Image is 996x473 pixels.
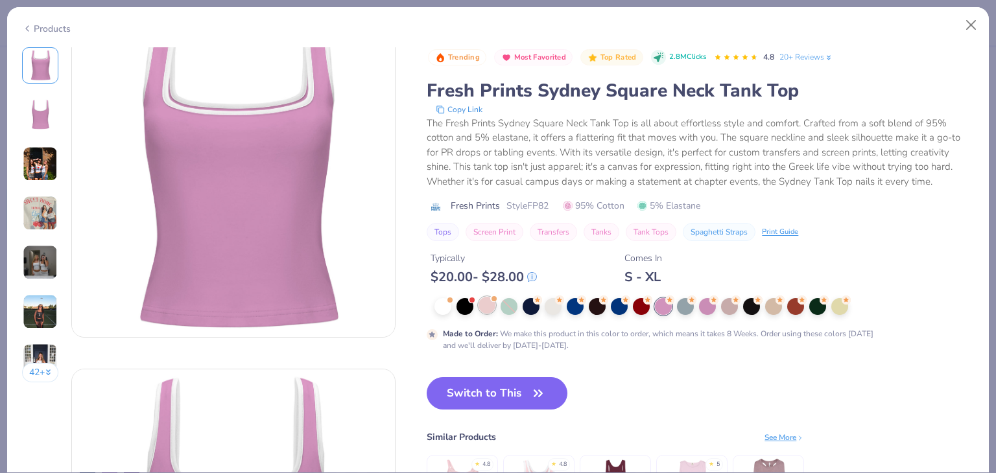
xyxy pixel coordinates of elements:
[427,377,567,410] button: Switch to This
[427,223,459,241] button: Tops
[22,22,71,36] div: Products
[23,294,58,329] img: User generated content
[600,54,637,61] span: Top Rated
[23,343,58,378] img: User generated content
[669,52,706,63] span: 2.8M Clicks
[506,199,549,213] span: Style FP82
[435,52,445,63] img: Trending sort
[624,251,662,265] div: Comes In
[717,460,720,469] div: 5
[563,199,624,213] span: 95% Cotton
[427,78,974,103] div: Fresh Prints Sydney Square Neck Tank Top
[443,329,498,339] strong: Made to Order :
[22,363,59,382] button: 42+
[580,49,643,66] button: Badge Button
[959,13,984,38] button: Close
[530,223,577,241] button: Transfers
[514,54,566,61] span: Most Favorited
[709,460,714,465] div: ★
[584,223,619,241] button: Tanks
[451,199,500,213] span: Fresh Prints
[587,52,598,63] img: Top Rated sort
[443,328,883,351] div: We make this product in this color to order, which means it takes 8 Weeks. Order using these colo...
[427,202,444,212] img: brand logo
[72,14,395,337] img: Front
[765,432,804,443] div: See More
[683,223,755,241] button: Spaghetti Straps
[501,52,512,63] img: Most Favorited sort
[482,460,490,469] div: 4.8
[448,54,480,61] span: Trending
[763,52,774,62] span: 4.8
[626,223,676,241] button: Tank Tops
[427,116,974,189] div: The Fresh Prints Sydney Square Neck Tank Top is all about effortless style and comfort. Crafted f...
[494,49,573,66] button: Badge Button
[624,269,662,285] div: S - XL
[427,430,496,444] div: Similar Products
[432,103,486,116] button: copy to clipboard
[551,460,556,465] div: ★
[779,51,833,63] a: 20+ Reviews
[637,199,700,213] span: 5% Elastane
[714,47,758,68] div: 4.8 Stars
[559,460,567,469] div: 4.8
[23,245,58,280] img: User generated content
[475,460,480,465] div: ★
[25,99,56,130] img: Back
[25,50,56,81] img: Front
[466,223,523,241] button: Screen Print
[431,269,537,285] div: $ 20.00 - $ 28.00
[23,146,58,181] img: User generated content
[762,227,798,238] div: Print Guide
[23,196,58,231] img: User generated content
[428,49,486,66] button: Badge Button
[431,251,537,265] div: Typically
